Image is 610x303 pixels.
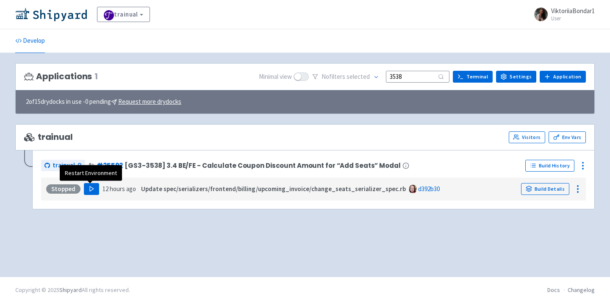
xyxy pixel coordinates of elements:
span: Minimal view [259,72,292,82]
a: Env Vars [549,131,586,143]
a: Changelog [568,286,595,294]
a: Docs [547,286,560,294]
a: Build Details [521,183,569,195]
h3: Applications [24,72,98,81]
div: Stopped [46,184,80,194]
span: trainual [53,161,75,170]
span: trainual [24,132,73,142]
strong: Update spec/serializers/frontend/billing/upcoming_invoice/change_seats_serializer_spec.rb [141,185,406,193]
a: Shipyard [59,286,82,294]
span: 1 [94,72,98,81]
button: Play [84,183,99,195]
span: [GS3-3538] 3.4 BE/FE - Calculate Coupon Discount Amount for “Add Seats” Modal [125,162,400,169]
a: trainual [41,160,85,171]
a: Develop [15,29,45,53]
a: Visitors [509,131,545,143]
a: trainual [97,7,150,22]
small: User [551,16,595,21]
span: 2 of 15 drydocks in use - 0 pending [26,97,181,107]
a: ViktoriiaBondar1 User [529,8,595,21]
img: Shipyard logo [15,8,87,21]
span: No filter s [322,72,370,82]
input: Search... [386,71,449,82]
span: ViktoriiaBondar1 [551,7,595,15]
time: 12 hours ago [103,185,136,193]
a: d392b30 [418,185,440,193]
a: Build History [525,160,574,172]
div: Copyright © 2025 All rights reserved. [15,286,130,295]
span: selected [347,72,370,81]
a: Settings [496,71,536,83]
a: #25592 [97,161,123,170]
a: Application [540,71,586,83]
a: Terminal [453,71,493,83]
u: Request more drydocks [118,97,181,106]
